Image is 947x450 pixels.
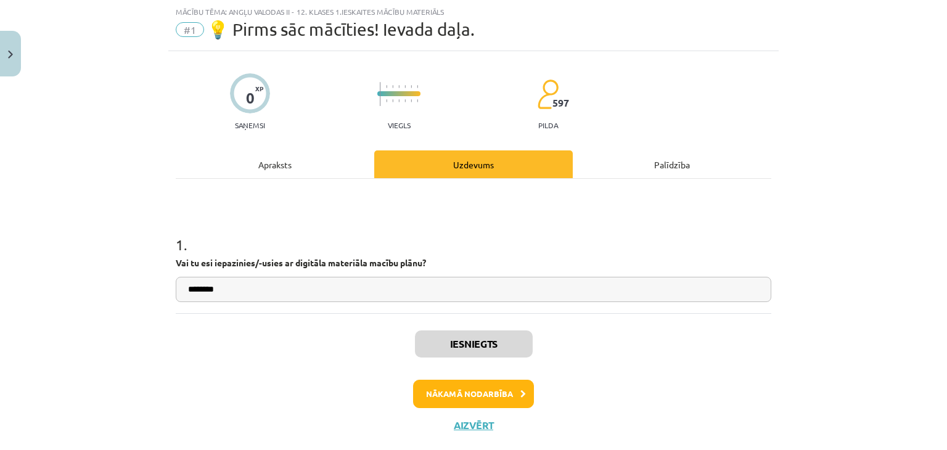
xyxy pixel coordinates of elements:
h1: 1 . [176,215,771,253]
img: icon-short-line-57e1e144782c952c97e751825c79c345078a6d821885a25fce030b3d8c18986b.svg [392,85,393,88]
div: Mācību tēma: Angļu valodas ii - 12. klases 1.ieskaites mācību materiāls [176,7,771,16]
div: 0 [246,89,255,107]
p: pilda [538,121,558,129]
p: Viegls [388,121,411,129]
img: icon-short-line-57e1e144782c952c97e751825c79c345078a6d821885a25fce030b3d8c18986b.svg [404,85,406,88]
strong: Vai tu esi iepazinies/-usies ar digitāla materiāla macību plānu? [176,257,426,268]
span: 597 [552,97,569,108]
button: Aizvērt [450,419,497,432]
img: icon-close-lesson-0947bae3869378f0d4975bcd49f059093ad1ed9edebbc8119c70593378902aed.svg [8,51,13,59]
span: 💡 Pirms sāc mācīties! Ievada daļa. [207,19,475,39]
span: XP [255,85,263,92]
p: Saņemsi [230,121,270,129]
img: icon-short-line-57e1e144782c952c97e751825c79c345078a6d821885a25fce030b3d8c18986b.svg [411,99,412,102]
div: Uzdevums [374,150,573,178]
img: icon-short-line-57e1e144782c952c97e751825c79c345078a6d821885a25fce030b3d8c18986b.svg [404,99,406,102]
img: icon-long-line-d9ea69661e0d244f92f715978eff75569469978d946b2353a9bb055b3ed8787d.svg [380,82,381,106]
img: icon-short-line-57e1e144782c952c97e751825c79c345078a6d821885a25fce030b3d8c18986b.svg [398,99,400,102]
img: icon-short-line-57e1e144782c952c97e751825c79c345078a6d821885a25fce030b3d8c18986b.svg [386,99,387,102]
div: Apraksts [176,150,374,178]
img: icon-short-line-57e1e144782c952c97e751825c79c345078a6d821885a25fce030b3d8c18986b.svg [386,85,387,88]
button: Iesniegts [415,330,533,358]
img: icon-short-line-57e1e144782c952c97e751825c79c345078a6d821885a25fce030b3d8c18986b.svg [392,99,393,102]
div: Palīdzība [573,150,771,178]
span: #1 [176,22,204,37]
img: icon-short-line-57e1e144782c952c97e751825c79c345078a6d821885a25fce030b3d8c18986b.svg [398,85,400,88]
button: Nākamā nodarbība [413,380,534,408]
img: icon-short-line-57e1e144782c952c97e751825c79c345078a6d821885a25fce030b3d8c18986b.svg [411,85,412,88]
img: icon-short-line-57e1e144782c952c97e751825c79c345078a6d821885a25fce030b3d8c18986b.svg [417,85,418,88]
img: icon-short-line-57e1e144782c952c97e751825c79c345078a6d821885a25fce030b3d8c18986b.svg [417,99,418,102]
img: students-c634bb4e5e11cddfef0936a35e636f08e4e9abd3cc4e673bd6f9a4125e45ecb1.svg [537,79,559,110]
